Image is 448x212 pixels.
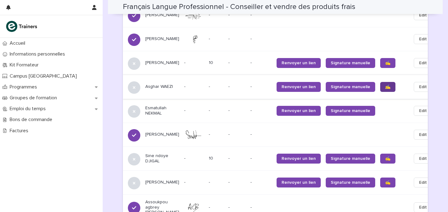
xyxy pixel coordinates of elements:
[419,108,427,114] span: Edit
[250,36,272,42] p: -
[385,180,390,185] span: ✍️
[145,12,179,18] p: [PERSON_NAME]
[414,10,432,20] button: Edit
[7,106,51,112] p: Emploi du temps
[7,40,30,46] p: Accueil
[228,156,245,161] p: -
[414,154,432,164] button: Edit
[209,131,211,137] p: -
[250,132,272,137] p: -
[282,85,316,89] span: Renvoyer un lien
[282,109,316,113] span: Renvoyer un lien
[145,36,179,42] p: [PERSON_NAME]
[414,34,432,44] button: Edit
[419,60,427,66] span: Edit
[184,130,204,139] img: IWzWurXmDN-HXtbhYiAzNXJz4LIIYPBa5wLuWBaS5Ts
[184,180,204,185] p: -
[419,132,427,138] span: Edit
[7,84,42,90] p: Programmes
[250,180,272,185] p: -
[5,20,39,33] img: K0CqGN7SDeD6s4JG8KQk
[123,75,442,99] tr: Asghar WAEZI--- --Renvoyer un lienSignature manuelle✍️Edit
[123,51,442,75] tr: [PERSON_NAME]-1010 --Renvoyer un lienSignature manuelle✍️Edit
[184,203,204,212] img: eaGIDm27OaRiJE2wxJ0T-g_FinExhatjfwgIoQv_6eA
[209,59,214,65] p: 10
[123,99,442,123] tr: Esmatullah NEKMAL--- --Renvoyer un lienSignature manuelleEdit
[209,178,211,185] p: -
[282,156,316,161] span: Renvoyer un lien
[123,123,442,147] tr: [PERSON_NAME]-- --Edit
[209,11,211,18] p: -
[331,85,370,89] span: Signature manuelle
[7,73,82,79] p: Campus [GEOGRAPHIC_DATA]
[277,106,321,116] a: Renvoyer un lien
[123,3,442,27] tr: [PERSON_NAME]-- --Edit
[419,156,427,162] span: Edit
[277,58,321,68] a: Renvoyer un lien
[209,107,211,113] p: -
[7,128,33,134] p: Factures
[145,84,179,89] p: Asghar WAEZI
[414,82,432,92] button: Edit
[380,82,395,92] a: ✍️
[228,60,245,65] p: -
[228,180,245,185] p: -
[228,108,245,113] p: -
[419,84,427,90] span: Edit
[123,2,355,11] h2: Français Langue Professionnel - Conseiller et vendre des produits frais
[385,85,390,89] span: ✍️
[419,204,427,210] span: Edit
[7,95,62,101] p: Groupes de formation
[145,180,179,185] p: [PERSON_NAME]
[326,106,375,116] a: Signature manuelle
[419,12,427,18] span: Edit
[228,36,245,42] p: -
[277,178,321,187] a: Renvoyer un lien
[326,58,375,68] a: Signature manuelle
[331,109,370,113] span: Signature manuelle
[282,61,316,65] span: Renvoyer un lien
[145,132,179,137] p: [PERSON_NAME]
[250,60,272,65] p: -
[282,180,316,185] span: Renvoyer un lien
[184,11,204,20] img: OWNrQ0UvYIV4I9UQXDX-WGlLYWGKT3HQ9rNuNMaQ7YA
[380,58,395,68] a: ✍️
[184,84,204,89] p: -
[414,106,432,116] button: Edit
[184,108,204,113] p: -
[326,82,375,92] a: Signature manuelle
[228,132,245,137] p: -
[184,156,204,161] p: -
[7,51,70,57] p: Informations personnelles
[250,205,272,210] p: -
[380,154,395,164] a: ✍️
[228,205,245,210] p: -
[414,178,432,187] button: Edit
[331,61,370,65] span: Signature manuelle
[184,34,204,44] img: ia-OnaE8kUg7fzUkJQiYyl54vjh4NQEcGyl-YRklxLc
[250,12,272,18] p: -
[228,12,245,18] p: -
[385,156,390,161] span: ✍️
[380,178,395,187] a: ✍️
[145,106,179,116] p: Esmatullah NEKMAL
[414,130,432,140] button: Edit
[419,36,427,42] span: Edit
[326,154,375,164] a: Signature manuelle
[209,35,211,42] p: -
[326,178,375,187] a: Signature manuelle
[123,147,442,170] tr: Sine ndoye DJIGAL-1010 --Renvoyer un lienSignature manuelle✍️Edit
[250,156,272,161] p: -
[331,180,370,185] span: Signature manuelle
[250,108,272,113] p: -
[385,61,390,65] span: ✍️
[331,156,370,161] span: Signature manuelle
[184,60,204,65] p: -
[277,154,321,164] a: Renvoyer un lien
[209,204,211,210] p: -
[419,179,427,186] span: Edit
[123,170,442,194] tr: [PERSON_NAME]--- --Renvoyer un lienSignature manuelle✍️Edit
[209,83,211,89] p: -
[123,27,442,51] tr: [PERSON_NAME]-- --Edit
[209,155,214,161] p: 10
